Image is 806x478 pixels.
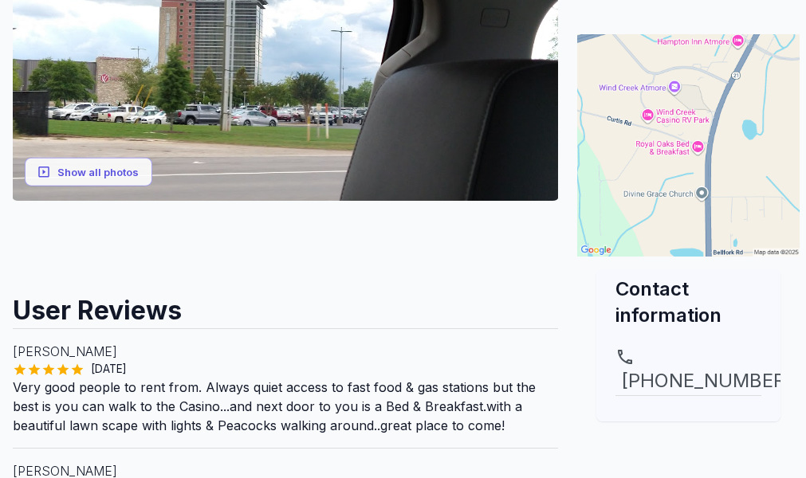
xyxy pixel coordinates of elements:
[13,280,558,328] h2: User Reviews
[25,157,152,186] button: Show all photos
[13,378,558,435] p: Very good people to rent from. Always quiet access to fast food & gas stations but the best is yo...
[615,276,761,328] h2: Contact information
[577,34,800,257] img: Map for Royal Oaks RV sites
[13,342,558,361] p: [PERSON_NAME]
[13,201,558,280] iframe: Advertisement
[615,347,761,395] a: [PHONE_NUMBER]
[85,361,133,377] span: [DATE]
